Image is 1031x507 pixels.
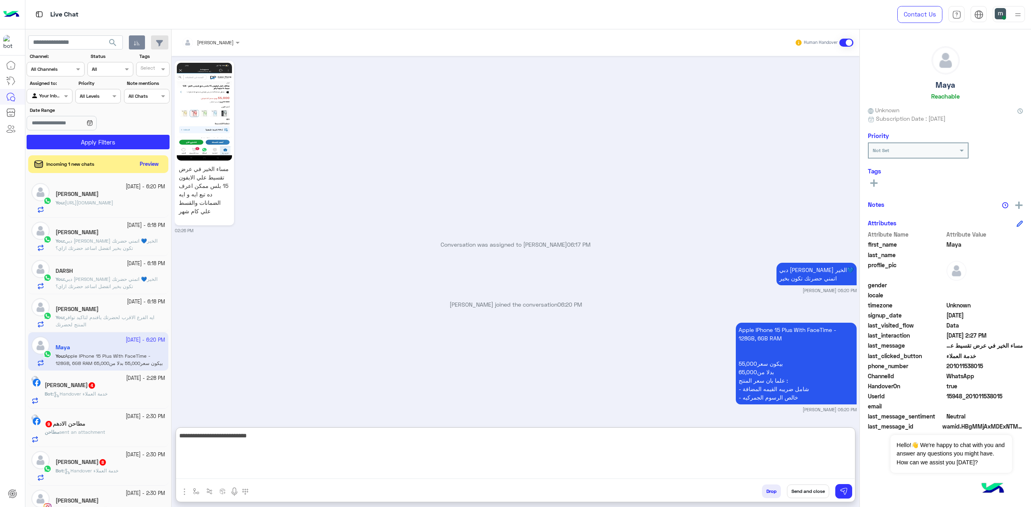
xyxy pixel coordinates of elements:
[946,392,1023,400] span: 15948_201011538015
[175,61,234,225] a: مساء الخير في عرض تقسيط علي الايفون 15 بلس ممكن اعرف ده تبع ايه و ايه الضمانات والقسط علي كام شهر
[46,161,94,168] span: Incoming 1 new chats
[139,53,169,60] label: Tags
[175,227,193,234] small: 02:26 PM
[126,413,165,420] small: [DATE] - 2:30 PM
[30,80,71,87] label: Assigned to:
[175,240,857,249] p: Conversation was assigned to [PERSON_NAME]
[219,488,226,495] img: create order
[99,459,106,466] span: 8
[936,80,955,90] h5: Maya
[946,341,1023,350] span: مساء الخير في عرض تقسيط علي الايفون 15 بلس ممكن اعرف ده تبع ايه و ايه الضمانات والقسط علي كام شهر
[946,240,1023,249] span: Maya
[197,39,234,45] span: [PERSON_NAME]
[59,429,105,435] span: sent an attachment
[56,459,107,466] h5: وجيه Berty
[868,201,884,208] h6: Notes
[3,35,18,49] img: 1403182699927242
[33,417,41,425] img: Facebook
[45,391,54,397] b: :
[979,475,1007,503] img: hulul-logo.png
[736,323,857,404] p: 15/10/2025, 6:20 PM
[868,132,889,139] h6: Priority
[56,268,73,274] h5: DARSH
[206,488,213,495] img: Trigger scenario
[56,238,65,244] b: :
[43,312,52,320] img: WhatsApp
[974,10,983,19] img: tab
[803,406,857,413] small: [PERSON_NAME] 06:20 PM
[33,379,41,387] img: Facebook
[56,229,99,236] h5: Ahmed Attia
[868,392,945,400] span: UserId
[868,230,945,239] span: Attribute Name
[868,311,945,319] span: signup_date
[897,6,942,23] a: Contact Us
[45,391,52,397] span: Bot
[868,352,945,360] span: last_clicked_button
[242,488,248,495] img: make a call
[1002,202,1008,208] img: notes
[868,219,896,227] h6: Attributes
[127,260,165,268] small: [DATE] - 6:18 PM
[868,261,945,279] span: profile_pic
[56,497,99,504] h5: مريم
[127,298,165,306] small: [DATE] - 6:18 PM
[126,183,165,191] small: [DATE] - 6:20 PM
[946,261,967,281] img: defaultAdmin.png
[203,484,216,498] button: Trigger scenario
[567,241,590,248] span: 06:17 PM
[868,402,945,410] span: email
[56,276,157,289] span: دبي فون مهند احمد مساء الخير💙 اتمني حضرتك تكون بخير اتفضل اساعد حضرتك ازاي؟
[79,80,120,87] label: Priority
[127,80,168,87] label: Note mentions
[946,291,1023,299] span: null
[946,362,1023,370] span: 201011538015
[946,352,1023,360] span: خدمة العملاء
[557,301,582,308] span: 06:20 PM
[803,287,857,294] small: [PERSON_NAME] 06:20 PM
[56,314,154,328] span: ايه الفرع الاقرب لحضرتك يافندم لتاكيد توافر المنتج لحضرتك
[91,53,132,60] label: Status
[180,487,189,497] img: send attachment
[868,341,945,350] span: last_message
[56,238,64,244] span: You
[43,235,52,243] img: WhatsApp
[946,311,1023,319] span: 2025-10-15T11:07:05.391Z
[43,197,52,205] img: WhatsApp
[193,488,199,495] img: select flow
[216,484,230,498] button: create order
[45,429,59,435] span: مطاحن
[31,414,39,422] img: picture
[868,382,945,390] span: HandoverOn
[126,375,165,382] small: [DATE] - 2:28 PM
[931,93,960,100] h6: Reachable
[30,107,120,114] label: Date Range
[762,484,781,498] button: Drop
[946,301,1023,309] span: Unknown
[840,487,848,495] img: send message
[139,64,155,74] div: Select
[868,321,945,330] span: last_visited_flow
[868,331,945,340] span: last_interaction
[175,300,857,309] p: [PERSON_NAME] joined the conversation
[868,281,945,289] span: gender
[56,238,157,251] span: دبي فون مهند احمد مساء الخير💙 اتمني حضرتك تكون بخير اتفضل اساعد حضرتك ازاي؟
[177,63,232,161] img: 4270434229941152.jpg
[995,8,1006,19] img: userImage
[45,382,96,389] h5: امير عادل
[46,421,52,427] span: 9
[868,362,945,370] span: phone_number
[873,147,889,153] b: Not Set
[31,451,50,469] img: defaultAdmin.png
[31,260,50,278] img: defaultAdmin.png
[126,451,165,459] small: [DATE] - 2:30 PM
[31,376,39,383] img: picture
[946,230,1023,239] span: Attribute Value
[27,135,170,149] button: Apply Filters
[868,240,945,249] span: first_name
[3,6,19,23] img: Logo
[868,412,945,420] span: last_message_sentiment
[56,314,65,320] b: :
[56,276,65,282] b: :
[946,412,1023,420] span: 0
